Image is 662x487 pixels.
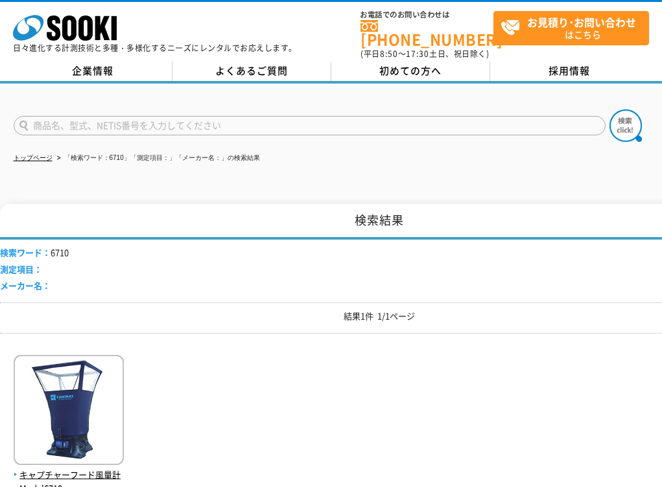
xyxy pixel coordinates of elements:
a: よくあるご質問 [172,62,331,81]
a: 採用情報 [490,62,649,81]
span: 17:30 [406,48,429,60]
a: [PHONE_NUMBER] [361,20,493,47]
span: お電話でのお問い合わせは [361,11,493,19]
a: 企業情報 [14,62,172,81]
span: 初めての方へ [379,63,442,78]
span: (平日 ～ 土日、祝日除く) [361,48,489,60]
strong: お見積り･お問い合わせ [527,14,636,30]
input: 商品名、型式、NETIS番号を入力してください [14,116,606,135]
a: トップページ [14,154,53,161]
img: Model6710 [14,355,124,468]
span: はこちら [501,12,648,44]
span: 8:50 [380,48,398,60]
li: 「検索ワード：6710」「測定項目：」「メーカー名：」の検索結果 [54,152,260,165]
img: btn_search.png [609,109,642,142]
a: 初めての方へ [331,62,490,81]
p: 日々進化する計測技術と多種・多様化するニーズにレンタルでお応えします。 [13,44,297,52]
a: お見積り･お問い合わせはこちら [493,11,649,45]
